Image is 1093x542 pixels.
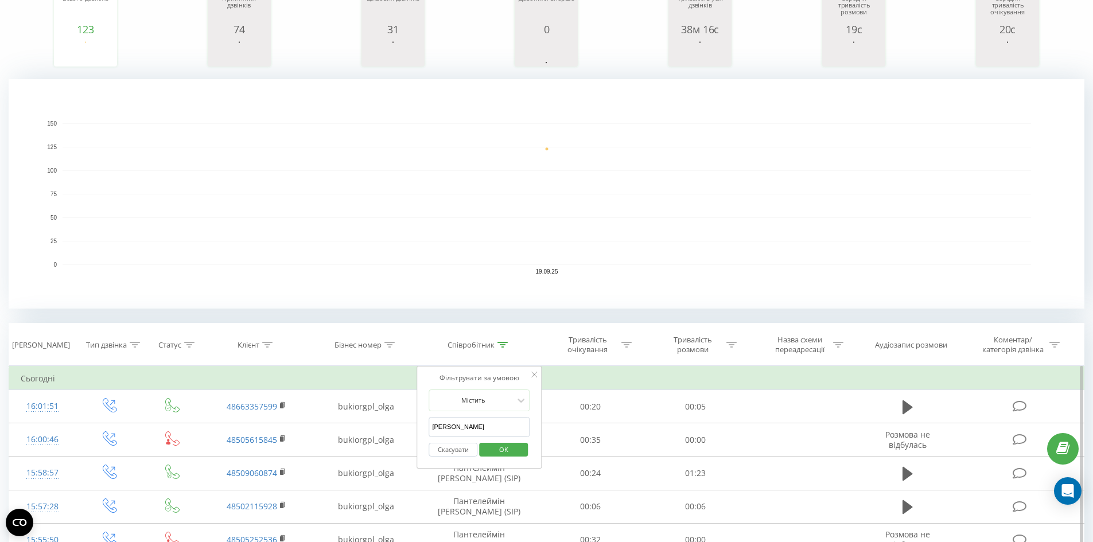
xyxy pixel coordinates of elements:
[518,35,575,69] svg: A chart.
[227,401,277,412] a: 48663357599
[12,340,70,350] div: [PERSON_NAME]
[671,24,729,35] div: 38м 16с
[364,24,422,35] div: 31
[311,457,420,490] td: bukiorgpl_olga
[1054,477,1082,505] div: Open Intercom Messenger
[227,501,277,512] a: 48502115928
[86,340,127,350] div: Тип дзвінка
[979,335,1047,354] div: Коментар/категорія дзвінка
[57,24,114,35] div: 123
[643,457,748,490] td: 01:23
[9,367,1084,390] td: Сьогодні
[557,335,619,354] div: Тривалість очікування
[47,120,57,127] text: 150
[488,440,520,458] span: OK
[227,467,277,478] a: 48509060874
[643,390,748,423] td: 00:05
[538,490,643,523] td: 00:06
[211,35,268,69] svg: A chart.
[364,35,422,69] svg: A chart.
[662,335,724,354] div: Тривалість розмови
[21,496,65,518] div: 15:57:28
[671,35,729,69] svg: A chart.
[57,35,114,69] svg: A chart.
[538,457,643,490] td: 00:24
[311,423,420,457] td: bukiorgpl_olga
[643,490,748,523] td: 00:06
[9,79,1084,309] svg: A chart.
[429,417,530,437] input: Введіть значення
[643,423,748,457] td: 00:00
[211,24,268,35] div: 74
[536,268,558,275] text: 19.09.25
[429,443,477,457] button: Скасувати
[47,167,57,174] text: 100
[518,24,575,35] div: 0
[448,340,495,350] div: Співробітник
[50,215,57,221] text: 50
[538,390,643,423] td: 00:20
[50,238,57,244] text: 25
[334,340,382,350] div: Бізнес номер
[885,429,930,450] span: Розмова не відбулась
[769,335,830,354] div: Назва схеми переадресації
[825,24,882,35] div: 19с
[311,390,420,423] td: bukiorgpl_olga
[158,340,181,350] div: Статус
[227,434,277,445] a: 48505615845
[479,443,528,457] button: OK
[50,191,57,197] text: 75
[875,340,947,350] div: Аудіозапис розмови
[979,35,1036,69] svg: A chart.
[238,340,259,350] div: Клієнт
[53,262,57,268] text: 0
[421,490,538,523] td: Пантелеймін [PERSON_NAME] (SIP)
[6,509,33,536] button: Open CMP widget
[979,24,1036,35] div: 20с
[21,428,65,451] div: 16:00:46
[47,144,57,150] text: 125
[21,395,65,418] div: 16:01:51
[421,457,538,490] td: Пантелеймін [PERSON_NAME] (SIP)
[429,372,530,384] div: Фільтрувати за умовою
[825,35,882,69] svg: A chart.
[311,490,420,523] td: bukiorgpl_olga
[21,462,65,484] div: 15:58:57
[538,423,643,457] td: 00:35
